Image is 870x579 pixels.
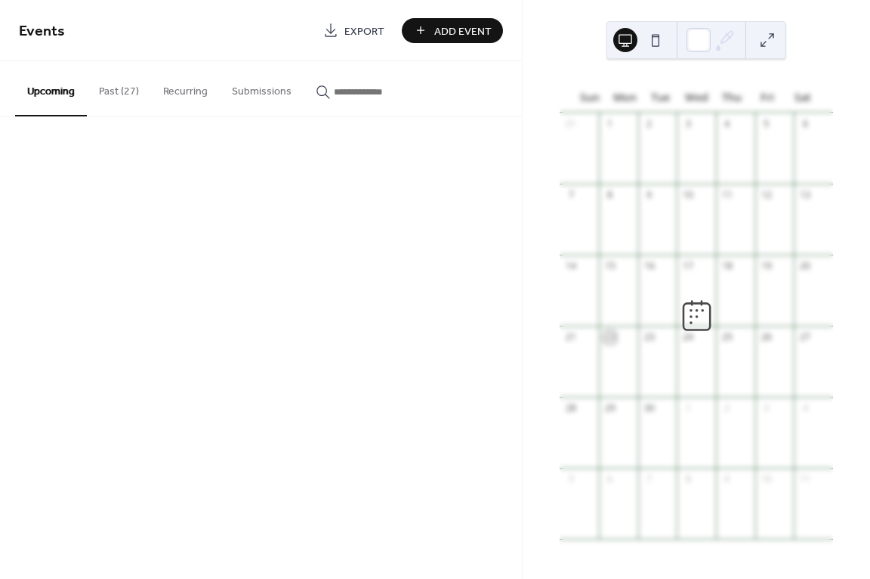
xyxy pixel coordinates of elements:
[434,23,492,39] span: Add Event
[565,118,578,131] div: 31
[760,189,773,202] div: 12
[682,331,695,344] div: 24
[720,189,733,202] div: 11
[760,331,773,344] div: 26
[714,82,750,113] div: Thu
[402,18,503,43] button: Add Event
[760,402,773,415] div: 3
[565,189,578,202] div: 7
[565,402,578,415] div: 28
[603,260,616,273] div: 15
[643,118,656,131] div: 2
[682,260,695,273] div: 17
[720,402,733,415] div: 2
[799,331,812,344] div: 27
[572,82,607,113] div: Sun
[565,260,578,273] div: 14
[799,118,812,131] div: 6
[151,61,220,115] button: Recurring
[643,402,656,415] div: 30
[220,61,304,115] button: Submissions
[565,331,578,344] div: 21
[643,82,678,113] div: Tue
[682,189,695,202] div: 10
[87,61,151,115] button: Past (27)
[799,260,812,273] div: 20
[720,331,733,344] div: 25
[682,473,695,486] div: 8
[643,331,656,344] div: 23
[643,473,656,486] div: 7
[679,82,714,113] div: Wed
[344,23,384,39] span: Export
[603,189,616,202] div: 8
[603,402,616,415] div: 29
[799,402,812,415] div: 4
[312,18,396,43] a: Export
[19,17,65,46] span: Events
[607,82,643,113] div: Mon
[760,260,773,273] div: 19
[603,331,616,344] div: 22
[682,118,695,131] div: 3
[799,189,812,202] div: 13
[643,260,656,273] div: 16
[15,61,87,116] button: Upcoming
[682,402,695,415] div: 1
[720,260,733,273] div: 18
[799,473,812,486] div: 11
[720,118,733,131] div: 4
[603,473,616,486] div: 6
[720,473,733,486] div: 9
[643,189,656,202] div: 9
[603,118,616,131] div: 1
[785,82,821,113] div: Sat
[760,118,773,131] div: 5
[760,473,773,486] div: 10
[565,473,578,486] div: 5
[750,82,785,113] div: Fri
